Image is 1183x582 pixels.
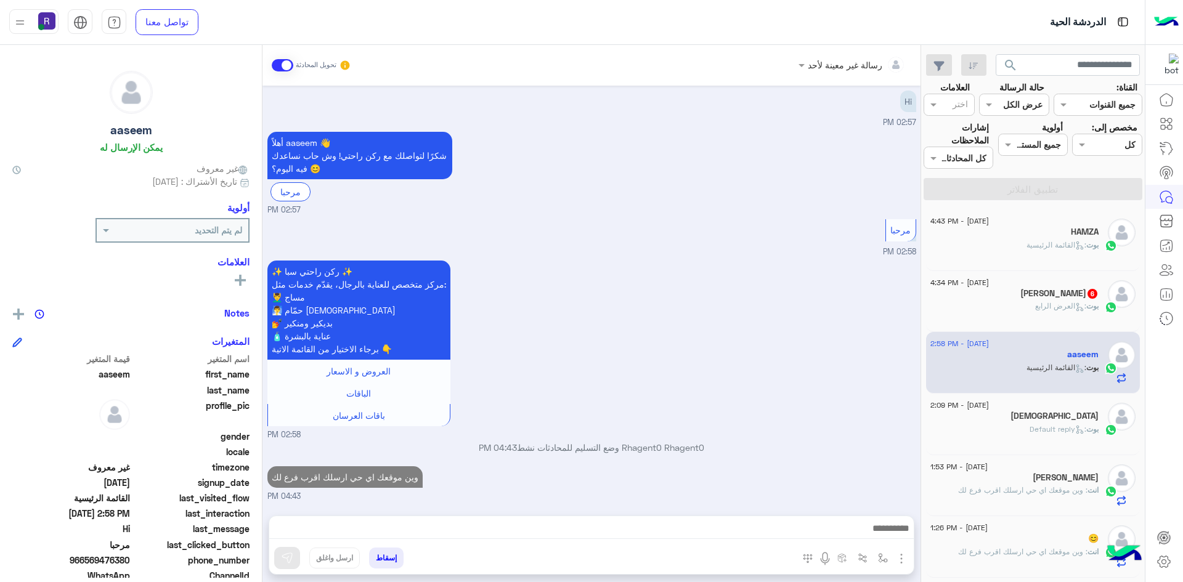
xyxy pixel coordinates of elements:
h6: العلامات [12,256,250,267]
h6: Notes [224,307,250,318]
label: إشارات الملاحظات [924,121,989,147]
span: null [12,445,130,458]
img: add [13,309,24,320]
span: 2025-08-11T11:58:16.406Z [12,507,130,520]
span: timezone [132,461,250,474]
span: [DATE] - 4:43 PM [930,216,989,227]
img: send voice note [818,551,832,566]
label: حالة الرسالة [999,81,1044,94]
img: notes [35,309,44,319]
img: defaultAdmin.png [1108,219,1136,246]
span: 02:57 PM [883,118,916,127]
span: : Default reply [1030,424,1086,434]
img: WhatsApp [1105,424,1117,436]
span: [DATE] - 1:26 PM [930,522,988,533]
span: last_name [132,384,250,397]
span: مرحبا [12,538,130,551]
span: [DATE] - 1:53 PM [930,461,988,472]
img: Logo [1154,9,1179,35]
label: مخصص إلى: [1092,121,1137,134]
span: 04:43 PM [267,491,301,503]
h5: Tarek Ahmad [1020,288,1099,299]
span: 2 [12,569,130,582]
span: 02:58 PM [267,429,301,441]
img: send attachment [894,551,909,566]
span: العروض و الاسعار [327,366,391,376]
h5: aaseem [1067,349,1099,360]
p: 11/8/2025, 2:57 PM [267,132,452,179]
span: phone_number [132,554,250,567]
img: Trigger scenario [858,553,868,563]
span: بوت [1086,240,1099,249]
span: aaseem [12,368,130,381]
p: 11/8/2025, 2:57 PM [900,91,916,112]
div: اختر [953,97,970,113]
span: بوت [1086,424,1099,434]
h5: فيصل بن محمد [1033,472,1099,483]
h6: يمكن الإرسال له [100,142,163,153]
span: 04:43 PM [479,442,517,453]
span: search [1003,58,1018,73]
button: search [996,54,1026,81]
a: tab [102,9,126,35]
span: last_interaction [132,507,250,520]
span: وين موقعك اي حي ارسلك اقرب فرع لك [958,547,1087,556]
p: Rhagent0 Rhagent0 وضع التسليم للمحادثات نشط [267,441,916,454]
span: غير معروف [12,461,130,474]
div: مرحبا [270,182,311,201]
img: defaultAdmin.png [1108,280,1136,308]
span: : العرض الرابع [1035,301,1086,310]
span: gender [132,430,250,443]
label: القناة: [1116,81,1137,94]
img: make a call [803,554,813,564]
small: تحويل المحادثة [296,60,336,70]
span: باقات العرسان [333,410,385,421]
img: defaultAdmin.png [110,71,152,113]
p: 11/8/2025, 4:43 PM [267,466,423,488]
span: 6 [1087,289,1097,299]
span: بوت [1086,301,1099,310]
span: : القائمة الرئيسية [1026,240,1086,249]
span: locale [132,445,250,458]
h6: أولوية [227,202,250,213]
span: 966569476380 [12,554,130,567]
span: [DATE] - 2:58 PM [930,338,989,349]
img: WhatsApp [1105,301,1117,313]
a: تواصل معنا [136,9,198,35]
span: تاريخ الأشتراك : [DATE] [152,175,237,188]
span: Hi [12,522,130,535]
img: WhatsApp [1105,240,1117,252]
p: 11/8/2025, 2:58 PM [267,261,450,360]
span: signup_date [132,476,250,489]
img: defaultAdmin.png [1108,341,1136,369]
span: وين موقعك اي حي ارسلك اقرب فرع لك [958,485,1087,495]
h5: Indian [1010,411,1099,421]
label: أولوية [1042,121,1063,134]
span: 02:57 PM [267,204,301,216]
span: : القائمة الرئيسية [1026,363,1086,372]
img: hulul-logo.png [1103,533,1146,576]
span: last_clicked_button [132,538,250,551]
h5: aaseem [110,123,152,137]
h5: HAMZA [1071,227,1099,237]
p: الدردشة الحية [1050,14,1106,31]
img: send message [281,552,293,564]
span: [DATE] - 2:09 PM [930,400,989,411]
img: defaultAdmin.png [99,399,130,430]
img: 322853014244696 [1157,54,1179,76]
img: defaultAdmin.png [1108,403,1136,430]
h6: المتغيرات [212,336,250,347]
img: defaultAdmin.png [1108,525,1136,553]
span: بوت [1086,363,1099,372]
button: select flow [873,548,893,568]
img: create order [837,553,847,563]
label: العلامات [940,81,970,94]
span: ChannelId [132,569,250,582]
span: last_message [132,522,250,535]
span: profile_pic [132,399,250,427]
span: انت [1087,547,1099,556]
span: مرحبا [890,225,911,235]
img: tab [107,15,121,30]
span: null [12,430,130,443]
button: إسقاط [369,548,404,568]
